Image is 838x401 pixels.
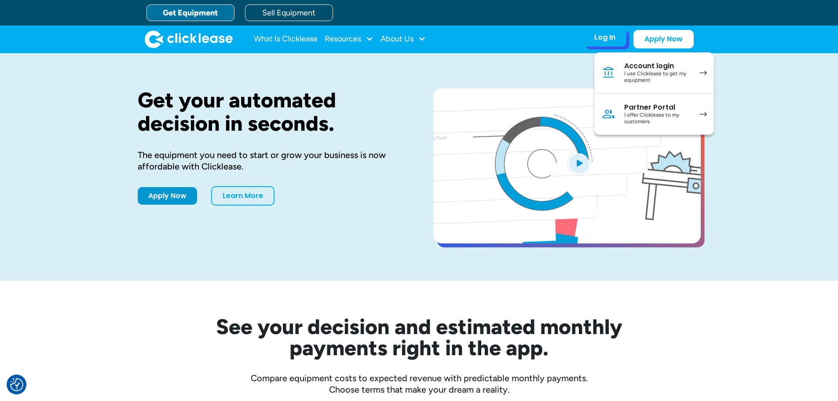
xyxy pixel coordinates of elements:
[699,112,707,117] img: arrow
[173,316,666,358] h2: See your decision and estimated monthly payments right in the app.
[594,33,615,42] div: Log In
[594,94,714,135] a: Partner PortalI offer Clicklease to my customers.
[325,30,373,48] div: Resources
[138,372,701,395] div: Compare equipment costs to expected revenue with predictable monthly payments. Choose terms that ...
[145,30,233,48] img: Clicklease logo
[146,4,234,21] a: Get Equipment
[624,112,691,125] div: I offer Clicklease to my customers.
[433,88,701,243] a: open lightbox
[567,151,591,175] img: Blue play button logo on a light blue circular background
[624,62,691,70] div: Account login
[601,66,615,80] img: Bank icon
[10,378,23,391] button: Consent Preferences
[624,103,691,112] div: Partner Portal
[245,4,333,21] a: Sell Equipment
[633,30,694,48] a: Apply Now
[381,30,426,48] div: About Us
[138,149,405,172] div: The equipment you need to start or grow your business is now affordable with Clicklease.
[594,52,714,94] a: Account loginI use Clicklease to get my equipment
[254,30,318,48] a: What Is Clicklease
[138,187,197,205] a: Apply Now
[10,378,23,391] img: Revisit consent button
[699,70,707,75] img: arrow
[624,70,691,84] div: I use Clicklease to get my equipment
[211,186,274,206] a: Learn More
[138,88,405,135] h1: Get your automated decision in seconds.
[594,52,714,135] nav: Log In
[145,30,233,48] a: home
[601,107,615,121] img: Person icon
